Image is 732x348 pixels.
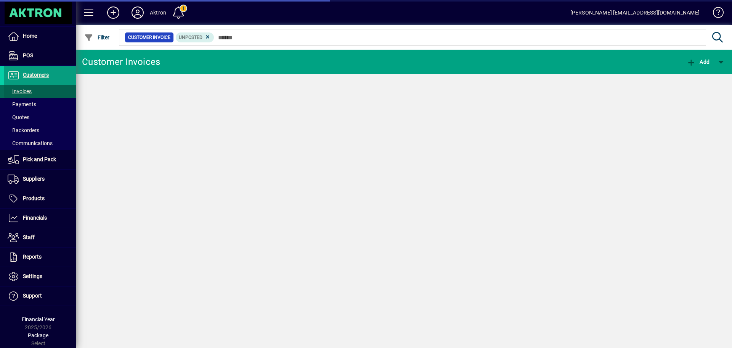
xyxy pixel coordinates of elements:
[101,6,125,19] button: Add
[176,32,214,42] mat-chip: Customer Invoice Status: Unposted
[23,156,56,162] span: Pick and Pack
[4,111,76,124] a: Quotes
[22,316,55,322] span: Financial Year
[82,31,112,44] button: Filter
[23,273,42,279] span: Settings
[150,6,166,19] div: Aktron
[685,55,711,69] button: Add
[4,228,76,247] a: Staff
[8,114,29,120] span: Quotes
[8,88,32,94] span: Invoices
[707,2,722,26] a: Knowledge Base
[28,332,48,338] span: Package
[23,176,45,182] span: Suppliers
[4,137,76,150] a: Communications
[4,27,76,46] a: Home
[23,234,35,240] span: Staff
[4,170,76,189] a: Suppliers
[128,34,170,41] span: Customer Invoice
[4,248,76,267] a: Reports
[4,209,76,228] a: Financials
[23,195,45,201] span: Products
[23,254,42,260] span: Reports
[570,6,700,19] div: [PERSON_NAME] [EMAIL_ADDRESS][DOMAIN_NAME]
[4,98,76,111] a: Payments
[82,56,160,68] div: Customer Invoices
[4,286,76,306] a: Support
[8,101,36,107] span: Payments
[4,267,76,286] a: Settings
[179,35,202,40] span: Unposted
[4,150,76,169] a: Pick and Pack
[23,52,33,58] span: POS
[23,293,42,299] span: Support
[125,6,150,19] button: Profile
[4,85,76,98] a: Invoices
[23,215,47,221] span: Financials
[4,124,76,137] a: Backorders
[4,189,76,208] a: Products
[8,140,53,146] span: Communications
[84,34,110,40] span: Filter
[8,127,39,133] span: Backorders
[687,59,710,65] span: Add
[23,33,37,39] span: Home
[23,72,49,78] span: Customers
[4,46,76,65] a: POS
